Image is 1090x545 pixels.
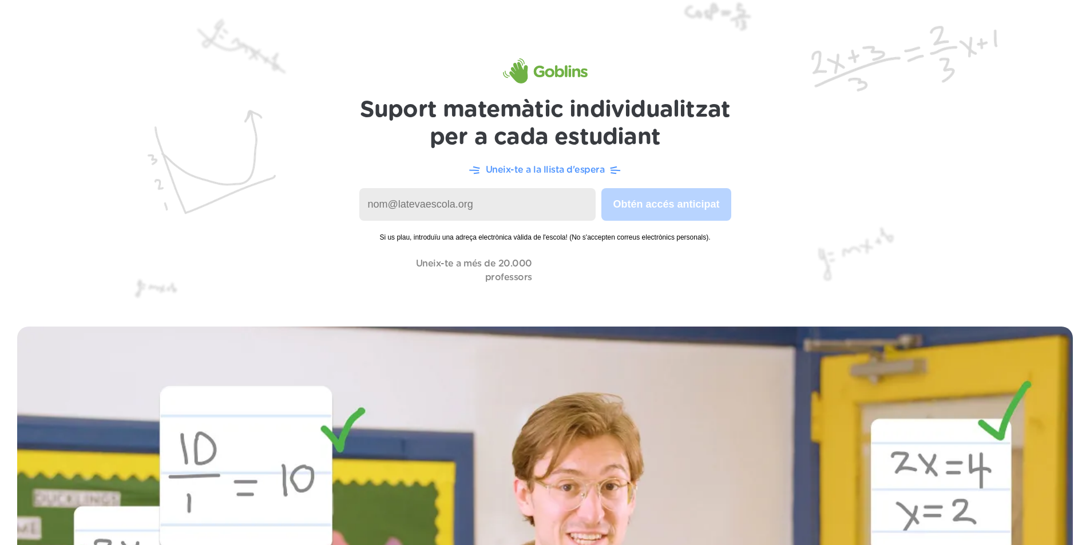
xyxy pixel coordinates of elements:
[416,259,532,268] font: Uneix-te a més de 20.000
[360,98,730,121] font: Suport matemàtic individualitzat
[613,198,719,210] font: Obtén accés anticipat
[359,188,596,221] input: nom@latevaescola.org
[601,188,731,221] button: Obtén accés anticipat
[379,233,710,241] font: Si us plau, introduïu una adreça electrònica vàlida de l'escola! (No s'accepten correus electròni...
[486,165,605,174] font: Uneix-te a la llista d'espera
[430,126,660,149] font: per a cada estudiant
[485,273,532,282] font: professors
